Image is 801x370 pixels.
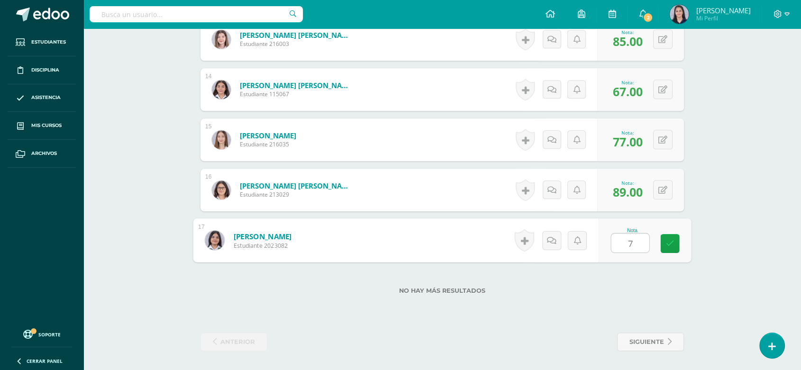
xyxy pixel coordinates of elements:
[613,83,643,99] span: 67.00
[240,131,296,140] a: [PERSON_NAME]
[234,241,292,250] span: Estudiante 2023082
[31,150,57,157] span: Archivos
[212,180,231,199] img: 77847ddb6b5b9aa360bda9e432518848.png
[8,84,76,112] a: Asistencia
[31,94,61,101] span: Asistencia
[611,227,654,233] div: Nota
[240,181,354,190] a: [PERSON_NAME] [PERSON_NAME]
[212,80,231,99] img: eddb8828fde9dd0fe8de07795d1dab80.png
[629,333,664,351] span: siguiente
[613,29,643,36] div: Nota:
[613,129,643,136] div: Nota:
[11,327,72,340] a: Soporte
[240,30,354,40] a: [PERSON_NAME] [PERSON_NAME]
[613,180,643,186] div: Nota:
[613,79,643,86] div: Nota:
[220,333,255,351] span: anterior
[617,333,684,351] a: siguiente
[613,33,643,49] span: 85.00
[611,234,649,253] input: 0-100.0
[31,38,66,46] span: Estudiantes
[31,66,59,74] span: Disciplina
[240,81,354,90] a: [PERSON_NAME] [PERSON_NAME]
[696,6,750,15] span: [PERSON_NAME]
[240,40,354,48] span: Estudiante 216003
[200,287,684,294] label: No hay más resultados
[212,30,231,49] img: 81b7d2820b3e89e21eaa93ef71b3b46e.png
[643,12,653,23] span: 2
[38,331,61,338] span: Soporte
[613,184,643,200] span: 89.00
[8,140,76,168] a: Archivos
[8,112,76,140] a: Mis cursos
[8,56,76,84] a: Disciplina
[27,358,63,364] span: Cerrar panel
[90,6,303,22] input: Busca un usuario...
[670,5,689,24] img: 541f4cb79db491c2b700252b74bef2c7.png
[31,122,62,129] span: Mis cursos
[240,90,354,98] span: Estudiante 115067
[240,140,296,148] span: Estudiante 216035
[8,28,76,56] a: Estudiantes
[613,134,643,150] span: 77.00
[212,130,231,149] img: 9411b8e690d78d6a2bebb7b98c34f133.png
[240,190,354,199] span: Estudiante 213029
[205,230,224,250] img: 03773744133a1a822c6592f382b3e960.png
[234,231,292,241] a: [PERSON_NAME]
[696,14,750,22] span: Mi Perfil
